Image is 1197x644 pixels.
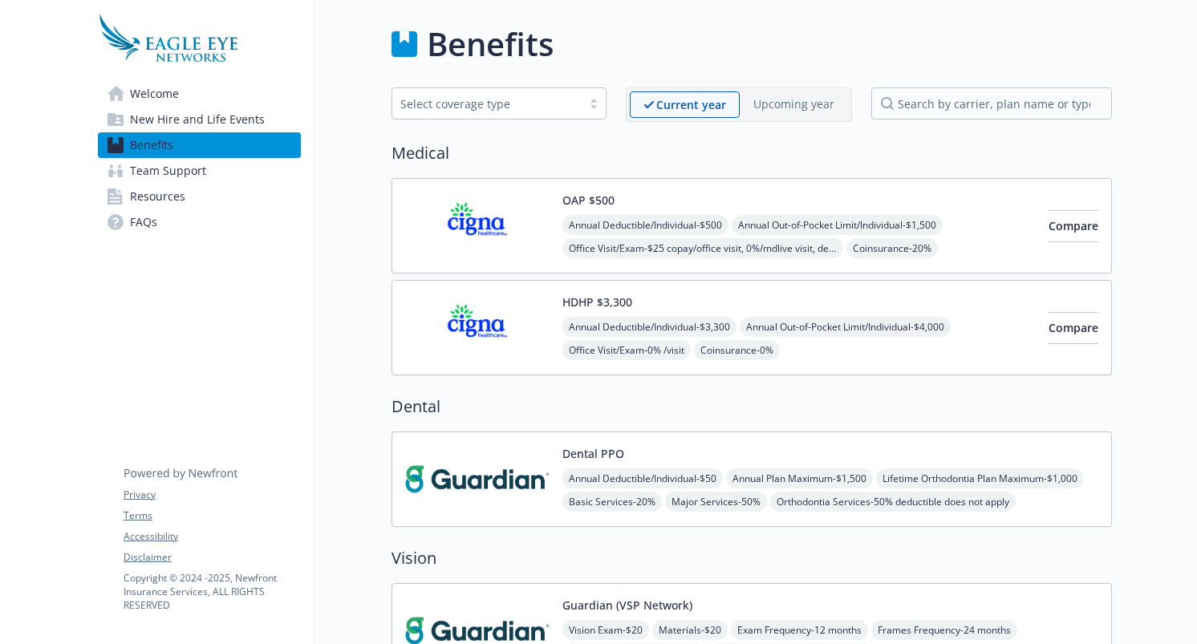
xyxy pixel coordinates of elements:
button: Compare [1049,312,1098,344]
span: Major Services - 50% [665,492,767,512]
h1: Benefits [427,20,554,68]
span: Coinsurance - 20% [846,238,938,258]
button: HDHP $3,300 [562,294,632,310]
span: Team Support [130,158,206,184]
h2: Dental [392,395,1112,419]
span: Basic Services - 20% [562,492,662,512]
a: Welcome [98,81,301,107]
span: Frames Frequency - 24 months [871,620,1017,640]
span: Office Visit/Exam - 0% /visit [562,340,691,360]
a: Resources [98,184,301,209]
div: Select coverage type [400,95,574,112]
span: Office Visit/Exam - $25 copay/office visit, 0%/mdlive visit, deductible does not apply [562,238,843,258]
h2: Medical [392,141,1112,165]
span: Welcome [130,81,179,107]
h2: Vision [392,546,1112,570]
span: Coinsurance - 0% [694,340,780,360]
p: Upcoming year [753,95,834,112]
button: Guardian (VSP Network) [562,597,692,614]
span: FAQs [130,209,157,235]
span: Benefits [130,132,173,158]
img: Guardian carrier logo [405,445,550,513]
span: New Hire and Life Events [130,107,265,132]
img: CIGNA carrier logo [405,294,550,362]
span: Lifetime Orthodontia Plan Maximum - $1,000 [876,468,1084,488]
a: Terms [124,508,300,523]
span: Annual Deductible/Individual - $500 [562,215,728,235]
span: Compare [1049,218,1098,233]
button: Compare [1049,210,1098,242]
a: New Hire and Life Events [98,107,301,132]
span: Materials - $20 [652,620,728,640]
span: Exam Frequency - 12 months [731,620,868,640]
input: search by carrier, plan name or type [871,87,1112,119]
span: Annual Plan Maximum - $1,500 [726,468,873,488]
span: Orthodontia Services - 50% deductible does not apply [770,492,1016,512]
button: OAP $500 [562,192,615,209]
a: Privacy [124,488,300,502]
img: CIGNA carrier logo [405,192,550,260]
span: Resources [130,184,185,209]
a: FAQs [98,209,301,235]
span: Compare [1049,320,1098,335]
p: Copyright © 2024 - 2025 , Newfront Insurance Services, ALL RIGHTS RESERVED [124,571,300,612]
span: Vision Exam - $20 [562,620,649,640]
span: Annual Out-of-Pocket Limit/Individual - $4,000 [740,317,951,337]
p: Current year [656,96,726,113]
a: Disclaimer [124,550,300,565]
button: Dental PPO [562,445,624,462]
a: Team Support [98,158,301,184]
a: Benefits [98,132,301,158]
span: Upcoming year [740,91,848,118]
span: Annual Deductible/Individual - $50 [562,468,723,488]
span: Annual Deductible/Individual - $3,300 [562,317,736,337]
a: Accessibility [124,529,300,544]
span: Annual Out-of-Pocket Limit/Individual - $1,500 [732,215,943,235]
